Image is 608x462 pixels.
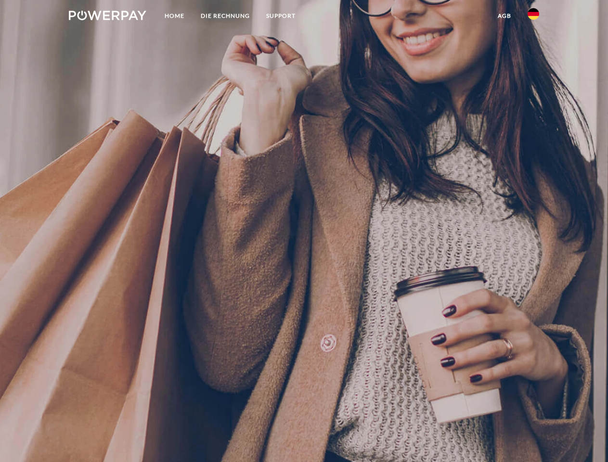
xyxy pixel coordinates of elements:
[193,7,258,25] a: DIE RECHNUNG
[156,7,193,25] a: Home
[69,11,146,20] img: logo-powerpay-white.svg
[528,8,539,20] img: de
[490,7,519,25] a: agb
[258,7,304,25] a: SUPPORT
